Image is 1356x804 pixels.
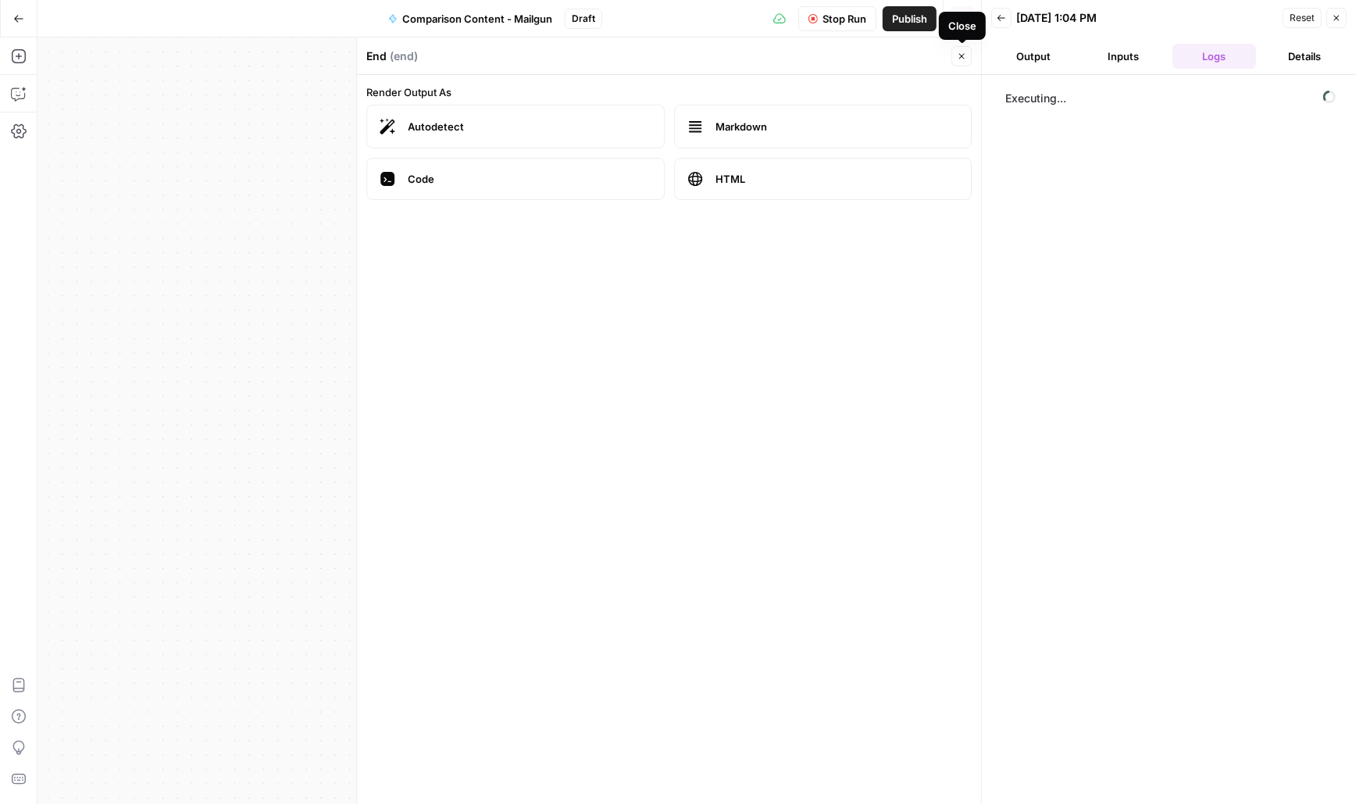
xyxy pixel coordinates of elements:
[798,6,876,31] button: Stop Run
[1283,8,1322,28] button: Reset
[883,6,937,31] button: Publish
[408,119,651,134] span: Autodetect
[1082,44,1166,69] button: Inputs
[1001,86,1340,111] span: Executing...
[1262,44,1347,69] button: Details
[408,171,651,187] span: Code
[1172,44,1257,69] button: Logs
[1290,11,1315,25] span: Reset
[948,18,976,34] div: Close
[991,44,1076,69] button: Output
[402,11,552,27] span: Comparison Content - Mailgun
[572,12,595,26] span: Draft
[715,119,959,134] span: Markdown
[366,84,972,100] label: Render Output As
[379,6,562,31] button: Comparison Content - Mailgun
[366,48,947,64] div: End
[390,48,418,64] span: ( end )
[823,11,866,27] span: Stop Run
[715,171,959,187] span: HTML
[892,11,927,27] span: Publish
